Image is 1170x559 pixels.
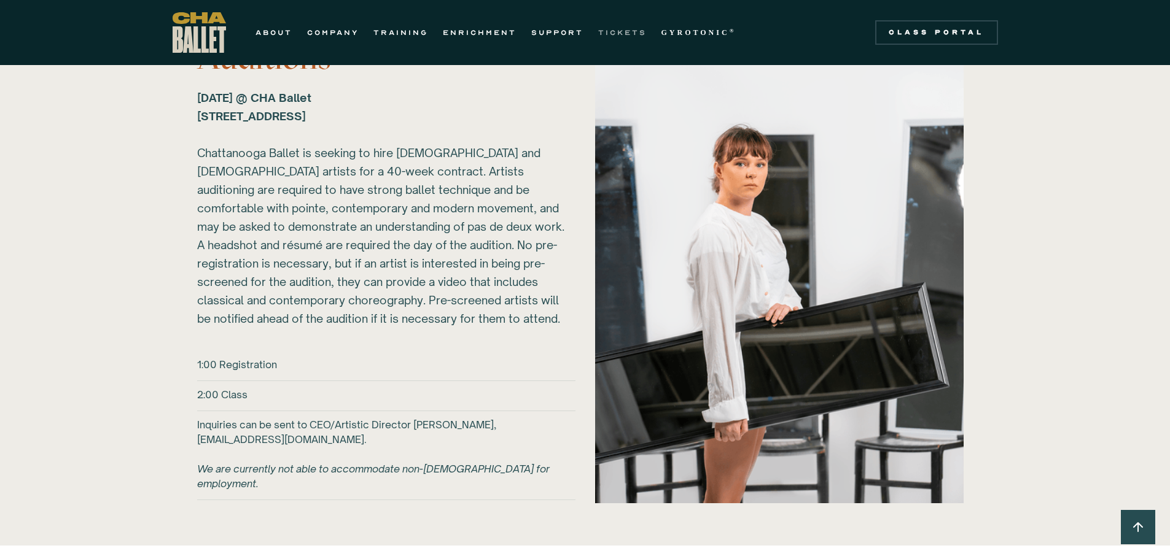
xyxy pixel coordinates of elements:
[443,25,517,40] a: ENRICHMENT
[173,12,226,53] a: home
[197,88,566,328] div: Chattanooga Ballet is seeking to hire [DEMOGRAPHIC_DATA] and [DEMOGRAPHIC_DATA] artists for a 40-...
[197,357,277,372] h6: 1:00 Registration
[875,20,998,45] a: Class Portal
[661,25,736,40] a: GYROTONIC®
[598,25,647,40] a: TICKETS
[531,25,583,40] a: SUPPORT
[883,28,991,37] div: Class Portal
[197,387,248,402] h6: 2:00 Class
[307,25,359,40] a: COMPANY
[197,39,575,76] h3: Auditions
[255,25,292,40] a: ABOUT
[661,28,730,37] strong: GYROTONIC
[197,91,311,123] strong: [DATE] @ CHA Ballet [STREET_ADDRESS] ‍
[730,28,736,34] sup: ®
[197,463,550,490] em: We are currently not able to accommodate non-[DEMOGRAPHIC_DATA] for employment.
[373,25,428,40] a: TRAINING
[197,417,575,491] h6: Inquiries can be sent to CEO/Artistic Director [PERSON_NAME], [EMAIL_ADDRESS][DOMAIN_NAME].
